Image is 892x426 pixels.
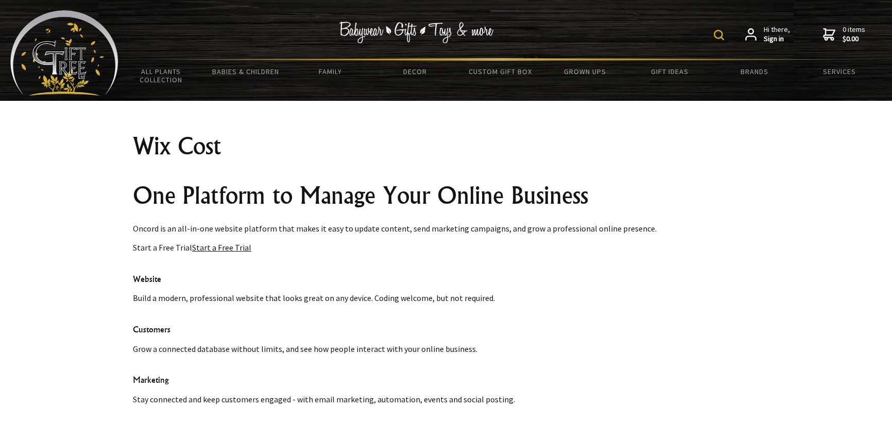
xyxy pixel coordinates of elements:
[797,61,882,82] a: Services
[373,61,458,82] a: Decor
[133,393,759,405] p: Stay connected and keep customers engaged - with email marketing, automation, events and social p...
[133,323,759,336] h4: Customers
[133,183,759,208] h1: One Platform to Manage Your Online Business
[764,34,790,44] strong: Sign in
[133,343,759,355] p: Grow a connected database without limits, and see how people interact with your online business.
[133,134,759,158] h1: Wix Cost
[745,25,790,43] a: Hi there,Sign in
[542,61,627,82] a: Grown Ups
[843,34,865,44] strong: $0.00
[627,61,712,82] a: Gift Ideas
[133,292,759,304] p: Build a modern, professional website that looks great on any device. Coding welcome, but not requ...
[192,242,251,253] a: Start a Free Trial
[203,61,288,82] a: Babies & Children
[458,61,543,82] a: Custom Gift Box
[288,61,373,82] a: Family
[339,22,493,43] img: Babywear - Gifts - Toys & more
[714,30,724,40] img: product search
[118,61,203,91] a: All Plants Collection
[10,10,118,96] img: Babyware - Gifts - Toys and more...
[133,273,759,286] h4: Website
[133,222,759,235] p: Oncord is an all-in-one website platform that makes it easy to update content, send marketing cam...
[133,374,759,386] h4: Marketing
[764,25,790,43] span: Hi there,
[843,25,865,43] span: 0 items
[133,241,759,254] p: Start a Free Trial
[712,61,797,82] a: Brands
[823,25,865,43] a: 0 items$0.00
